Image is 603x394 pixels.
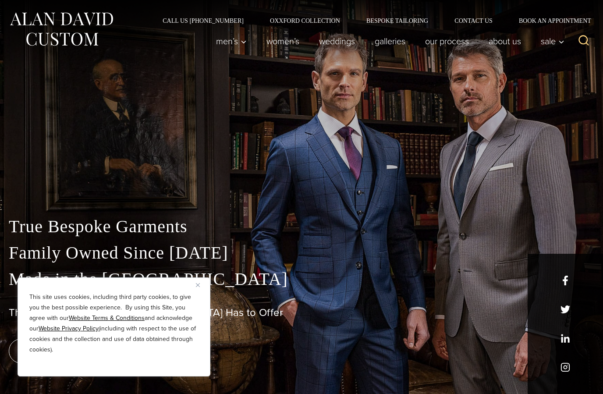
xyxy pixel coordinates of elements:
[257,18,353,24] a: Oxxford Collection
[9,306,594,319] h1: The Best Custom Suits [GEOGRAPHIC_DATA] Has to Offer
[196,283,200,287] img: Close
[149,18,594,24] nav: Secondary Navigation
[9,10,114,49] img: Alan David Custom
[573,31,594,52] button: View Search Form
[365,32,415,50] a: Galleries
[415,32,479,50] a: Our Process
[353,18,441,24] a: Bespoke Tailoring
[479,32,531,50] a: About Us
[541,37,564,46] span: Sale
[506,18,594,24] a: Book an Appointment
[9,213,594,292] p: True Bespoke Garments Family Owned Since [DATE] Made in the [GEOGRAPHIC_DATA]
[29,292,199,355] p: This site uses cookies, including third party cookies, to give you the best possible experience. ...
[9,339,131,363] a: book an appointment
[309,32,365,50] a: weddings
[257,32,309,50] a: Women’s
[149,18,257,24] a: Call Us [PHONE_NUMBER]
[196,280,206,290] button: Close
[206,32,569,50] nav: Primary Navigation
[216,37,247,46] span: Men’s
[39,324,99,333] a: Website Privacy Policy
[69,313,145,323] a: Website Terms & Conditions
[441,18,506,24] a: Contact Us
